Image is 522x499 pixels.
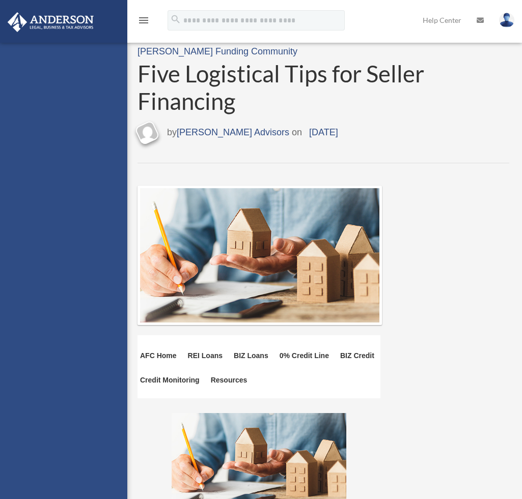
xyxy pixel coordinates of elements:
img: Anderson Advisors Platinum Portal [5,12,97,32]
a: Resources [211,376,248,398]
i: menu [138,14,150,26]
a: menu [138,18,150,26]
a: REI Loans [188,352,223,374]
i: search [170,14,181,25]
a: 0% Credit Line [280,352,329,374]
a: AFC Home [140,352,177,374]
span: by [167,125,289,141]
a: Credit Monitoring [140,376,200,398]
a: [DATE] [302,127,345,137]
a: [PERSON_NAME] Advisors [177,127,289,137]
img: User Pic [499,13,514,27]
a: BIZ Credit [340,352,374,374]
a: BIZ Loans [234,352,268,374]
span: Five Logistical Tips for Seller Financing [138,60,424,115]
a: [PERSON_NAME] Funding Community [138,46,297,56]
a: Five Logistical Tips for Seller Financing [138,60,509,115]
span: on [292,125,345,141]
